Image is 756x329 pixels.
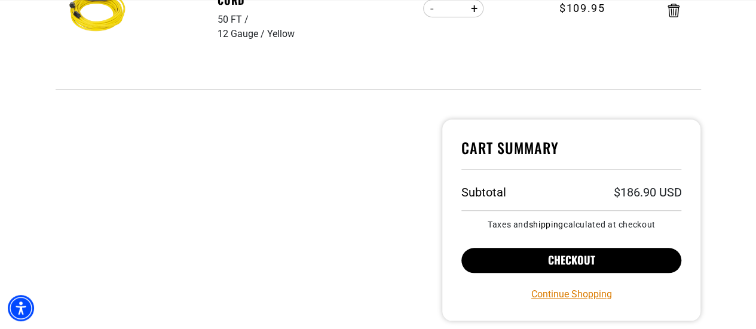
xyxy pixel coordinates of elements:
[218,13,251,27] div: 50 FT
[668,6,680,14] a: Remove In-Line GFCI Extension Cord - 50 FT / 12 Gauge / Yellow
[8,295,34,321] div: Accessibility Menu
[267,27,295,41] div: Yellow
[531,287,612,302] a: Continue Shopping
[218,27,267,41] div: 12 Gauge
[461,139,682,170] h4: Cart Summary
[613,186,681,198] p: $186.90 USD
[461,220,682,229] small: Taxes and calculated at checkout
[529,220,564,229] a: shipping
[461,186,506,198] h3: Subtotal
[461,248,682,273] button: Checkout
